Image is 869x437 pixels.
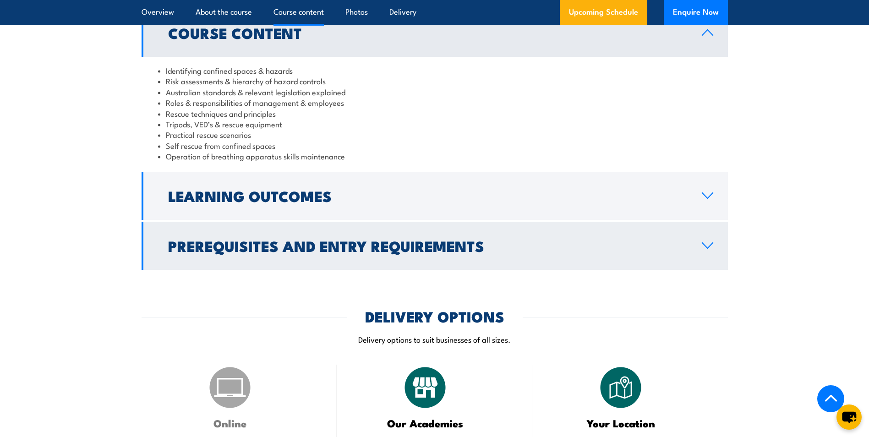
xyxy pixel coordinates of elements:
[836,404,862,430] button: chat-button
[164,418,296,428] h3: Online
[158,119,711,129] li: Tripods, VED’s & rescue equipment
[158,76,711,86] li: Risk assessments & hierarchy of hazard controls
[158,65,711,76] li: Identifying confined spaces & hazards
[142,222,728,270] a: Prerequisites and Entry Requirements
[168,26,687,39] h2: Course Content
[158,140,711,151] li: Self rescue from confined spaces
[365,310,504,322] h2: DELIVERY OPTIONS
[142,172,728,220] a: Learning Outcomes
[168,189,687,202] h2: Learning Outcomes
[158,151,711,161] li: Operation of breathing apparatus skills maintenance
[158,87,711,97] li: Australian standards & relevant legislation explained
[158,97,711,108] li: Roles & responsibilities of management & employees
[158,108,711,119] li: Rescue techniques and principles
[158,129,711,140] li: Practical rescue scenarios
[555,418,687,428] h3: Your Location
[168,239,687,252] h2: Prerequisites and Entry Requirements
[142,334,728,344] p: Delivery options to suit businesses of all sizes.
[142,9,728,57] a: Course Content
[360,418,491,428] h3: Our Academies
